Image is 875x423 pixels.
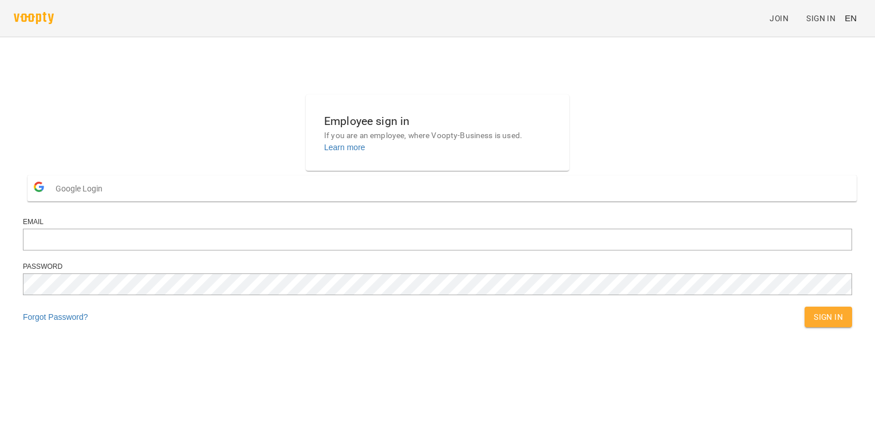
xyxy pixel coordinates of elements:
p: If you are an employee, where Voopty-Business is used. [324,130,551,142]
button: EN [840,7,861,29]
img: voopty.png [14,12,54,24]
a: Sign In [802,8,840,29]
span: EN [845,12,857,24]
div: Email [23,217,852,227]
a: Learn more [324,143,365,152]
button: Sign In [805,307,852,327]
span: Google Login [56,177,108,200]
span: Sign In [814,310,843,324]
button: Employee sign inIf you are an employee, where Voopty-Business is used.Learn more [315,103,560,162]
span: Join [770,11,789,25]
h6: Employee sign in [324,112,551,130]
a: Join [765,8,802,29]
div: Password [23,262,852,272]
button: Google Login [27,175,857,201]
a: Forgot Password? [23,312,88,322]
span: Sign In [806,11,835,25]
